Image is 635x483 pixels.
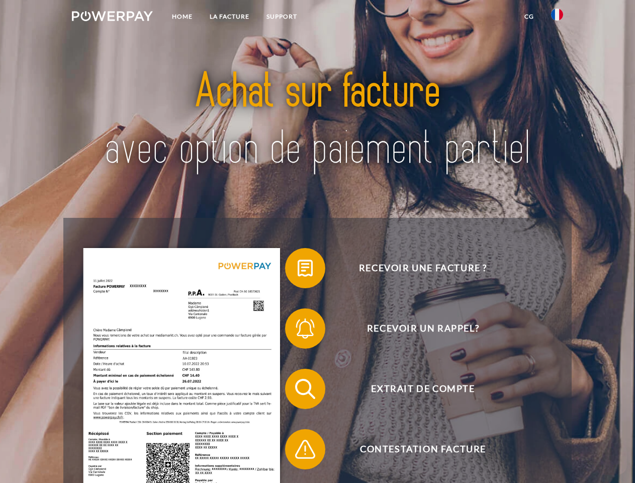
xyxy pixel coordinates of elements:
[201,8,258,26] a: LA FACTURE
[595,443,627,475] iframe: Bouton de lancement de la fenêtre de messagerie
[285,248,547,288] button: Recevoir une facture ?
[300,429,546,469] span: Contestation Facture
[516,8,542,26] a: CG
[293,256,318,281] img: qb_bill.svg
[163,8,201,26] a: Home
[293,316,318,341] img: qb_bell.svg
[285,308,547,349] button: Recevoir un rappel?
[72,11,153,21] img: logo-powerpay-white.svg
[285,429,547,469] button: Contestation Facture
[285,369,547,409] button: Extrait de compte
[293,437,318,462] img: qb_warning.svg
[300,308,546,349] span: Recevoir un rappel?
[300,248,546,288] span: Recevoir une facture ?
[96,48,539,193] img: title-powerpay_fr.svg
[300,369,546,409] span: Extrait de compte
[551,9,563,21] img: fr
[293,376,318,401] img: qb_search.svg
[258,8,306,26] a: Support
